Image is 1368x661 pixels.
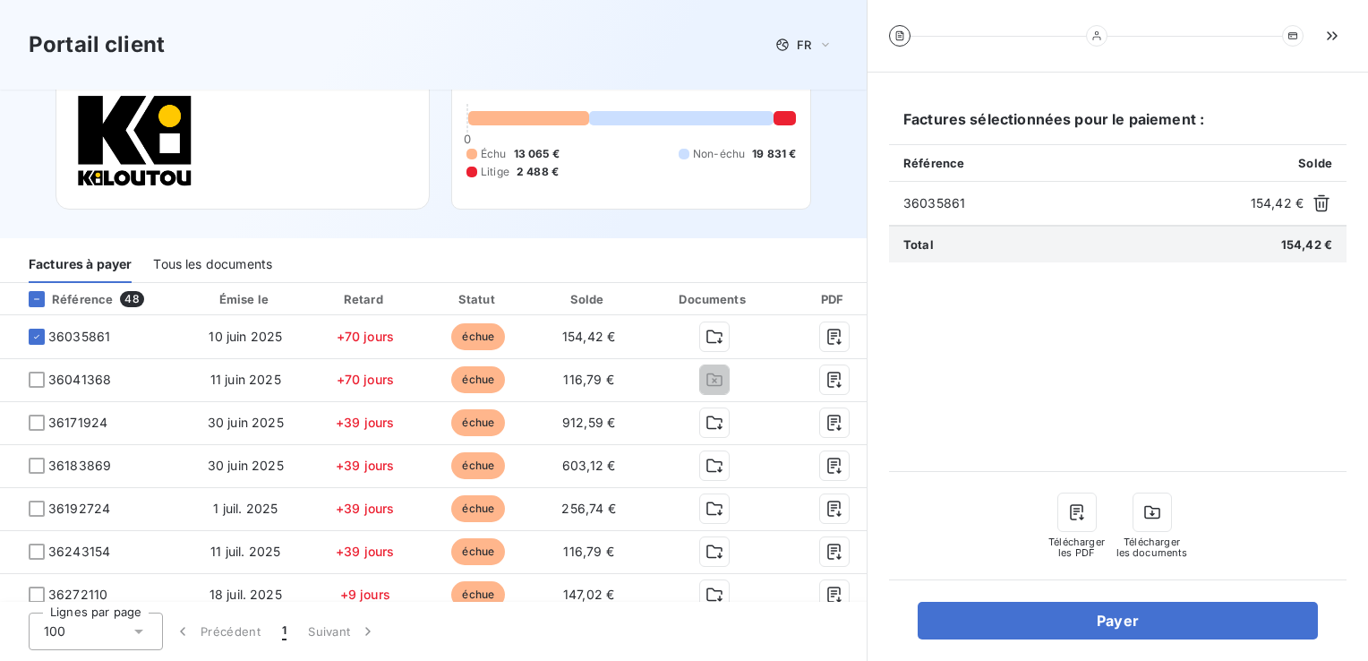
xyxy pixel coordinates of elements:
[48,328,110,346] span: 36035861
[481,164,509,180] span: Litige
[646,290,781,308] div: Documents
[208,458,284,473] span: 30 juin 2025
[208,415,284,430] span: 30 juin 2025
[464,132,471,146] span: 0
[451,366,505,393] span: échue
[1298,156,1332,170] span: Solde
[44,622,65,640] span: 100
[1281,237,1332,252] span: 154,42 €
[514,146,560,162] span: 13 065 €
[451,409,505,436] span: échue
[426,290,531,308] div: Statut
[889,108,1347,144] h6: Factures sélectionnées pour le paiement :
[1048,537,1106,558] span: Télécharger les PDF
[451,538,505,565] span: échue
[163,613,271,650] button: Précédent
[451,581,505,608] span: échue
[562,458,615,473] span: 603,12 €
[340,587,390,602] span: +9 jours
[538,290,640,308] div: Solde
[481,146,507,162] span: Échu
[517,164,559,180] span: 2 488 €
[271,613,297,650] button: 1
[29,245,132,283] div: Factures à payer
[48,414,107,432] span: 36171924
[336,458,394,473] span: +39 jours
[78,94,192,187] img: Company logo
[336,415,394,430] span: +39 jours
[337,329,394,344] span: +70 jours
[337,372,394,387] span: +70 jours
[336,501,394,516] span: +39 jours
[209,329,282,344] span: 10 juin 2025
[563,544,613,559] span: 116,79 €
[336,544,394,559] span: +39 jours
[451,323,505,350] span: échue
[903,194,1244,212] span: 36035861
[297,613,388,650] button: Suivant
[451,452,505,479] span: échue
[120,291,143,307] span: 48
[187,290,304,308] div: Émise le
[312,290,419,308] div: Retard
[48,586,107,604] span: 36272110
[562,415,615,430] span: 912,59 €
[48,457,111,475] span: 36183869
[48,543,110,561] span: 36243154
[918,602,1318,640] button: Payer
[210,372,281,387] span: 11 juin 2025
[797,38,811,52] span: FR
[563,372,613,387] span: 116,79 €
[563,587,614,602] span: 147,02 €
[153,245,272,283] div: Tous les documents
[903,156,964,170] span: Référence
[562,329,615,344] span: 154,42 €
[561,501,615,516] span: 256,74 €
[213,501,278,516] span: 1 juil. 2025
[29,29,165,61] h3: Portail client
[209,587,282,602] span: 18 juil. 2025
[1251,194,1304,212] span: 154,42 €
[48,371,111,389] span: 36041368
[210,544,280,559] span: 11 juil. 2025
[789,290,879,308] div: PDF
[282,622,286,640] span: 1
[903,237,934,252] span: Total
[693,146,745,162] span: Non-échu
[48,500,110,518] span: 36192724
[1116,537,1188,558] span: Télécharger les documents
[451,495,505,522] span: échue
[752,146,796,162] span: 19 831 €
[14,291,113,307] div: Référence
